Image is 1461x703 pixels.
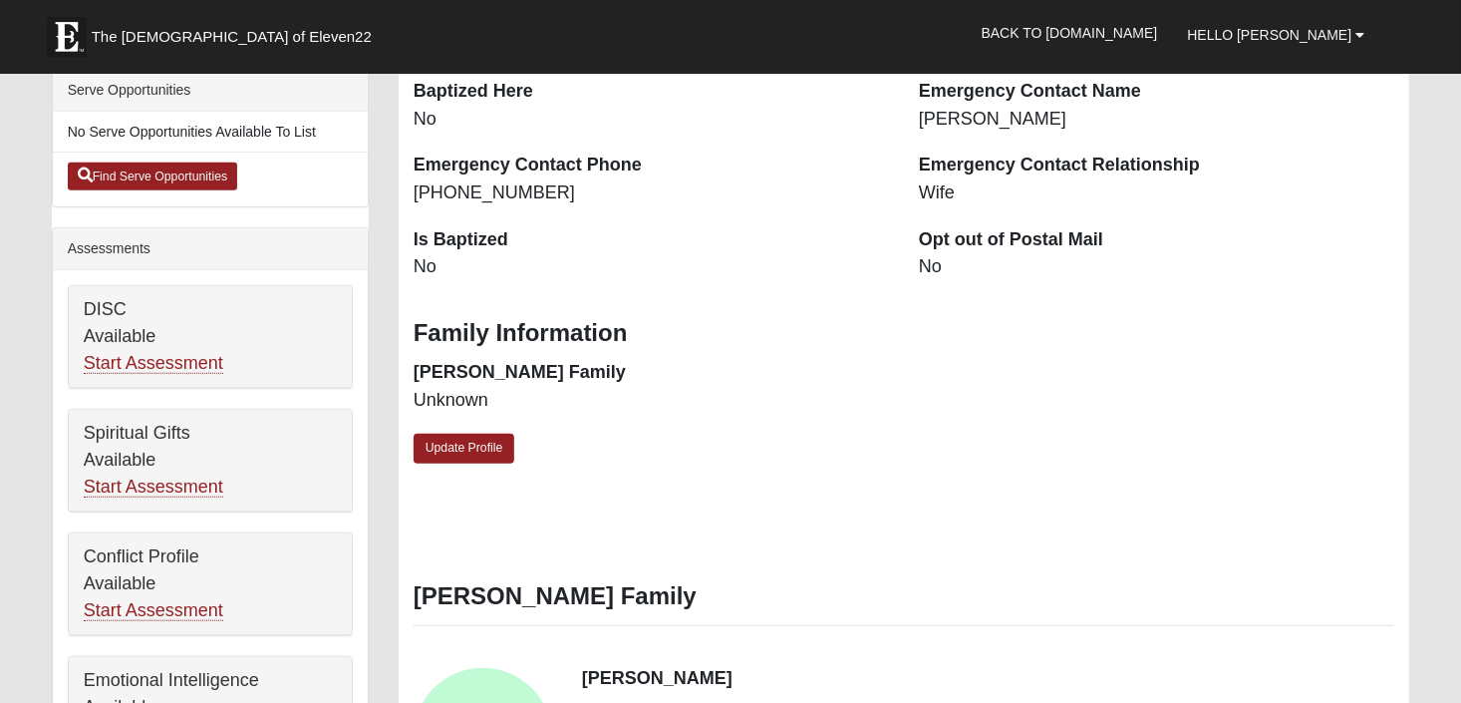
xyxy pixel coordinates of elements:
li: No Serve Opportunities Available To List [53,112,368,153]
div: Conflict Profile Available [69,533,352,635]
dt: Is Baptized [414,227,889,253]
dd: No [414,107,889,133]
a: Hello [PERSON_NAME] [1173,10,1380,60]
span: The [DEMOGRAPHIC_DATA] of Eleven22 [92,27,372,47]
h3: Family Information [414,319,1395,348]
a: Start Assessment [84,353,223,374]
dt: [PERSON_NAME] Family [414,360,889,386]
img: Eleven22 logo [47,17,87,57]
dt: Baptized Here [414,79,889,105]
h3: [PERSON_NAME] Family [414,582,1395,611]
dd: No [919,254,1394,280]
dd: Unknown [414,388,889,414]
a: Back to [DOMAIN_NAME] [967,8,1173,58]
h4: [PERSON_NAME] [582,668,1394,690]
a: Start Assessment [84,600,223,621]
dt: Emergency Contact Name [919,79,1394,105]
a: Start Assessment [84,477,223,498]
div: DISC Available [69,286,352,388]
dt: Opt out of Postal Mail [919,227,1394,253]
dd: [PHONE_NUMBER] [414,180,889,206]
div: Assessments [53,228,368,270]
a: The [DEMOGRAPHIC_DATA] of Eleven22 [37,7,436,57]
dd: Wife [919,180,1394,206]
dt: Emergency Contact Phone [414,153,889,178]
dd: [PERSON_NAME] [919,107,1394,133]
dt: Emergency Contact Relationship [919,153,1394,178]
a: Find Serve Opportunities [68,163,238,190]
div: Serve Opportunities [53,70,368,112]
a: Update Profile [414,434,515,463]
dd: No [414,254,889,280]
span: Hello [PERSON_NAME] [1188,27,1352,43]
div: Spiritual Gifts Available [69,410,352,512]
